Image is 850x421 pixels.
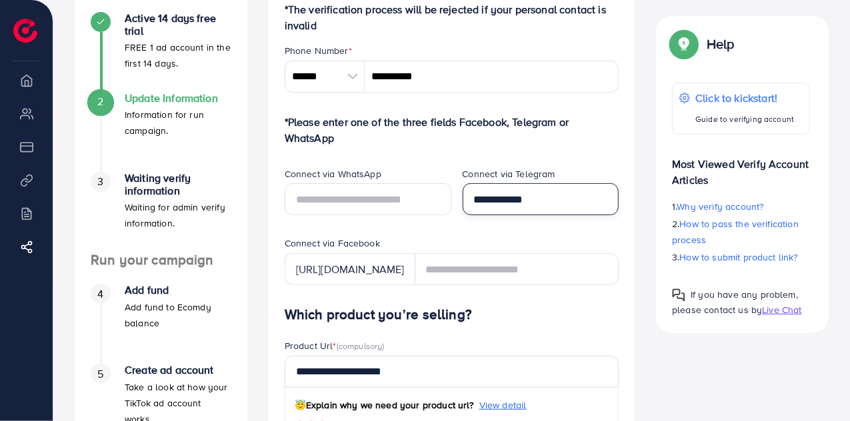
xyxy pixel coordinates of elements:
[672,145,810,188] p: Most Viewed Verify Account Articles
[672,288,685,302] img: Popup guide
[125,39,231,71] p: FREE 1 ad account in the first 14 days.
[125,92,231,105] h4: Update Information
[75,284,247,364] li: Add fund
[285,114,619,146] p: *Please enter one of the three fields Facebook, Telegram or WhatsApp
[295,398,474,412] span: Explain why we need your product url?
[672,288,798,316] span: If you have any problem, please contact us by
[680,250,798,264] span: How to submit product link?
[125,284,231,296] h4: Add fund
[672,216,810,248] p: 2.
[125,107,231,139] p: Information for run campaign.
[707,36,735,52] p: Help
[479,398,527,412] span: View detail
[337,340,385,352] span: (compulsory)
[97,94,103,109] span: 2
[695,90,794,106] p: Click to kickstart!
[285,306,619,323] h4: Which product you’re selling?
[463,167,555,181] label: Connect via Telegram
[75,12,247,92] li: Active 14 days free trial
[285,44,352,57] label: Phone Number
[285,253,415,285] div: [URL][DOMAIN_NAME]
[672,249,810,265] p: 3.
[75,172,247,252] li: Waiting verify information
[285,1,619,33] p: *The verification process will be rejected if your personal contact is invalid
[677,200,764,213] span: Why verify account?
[125,364,231,376] h4: Create ad account
[75,92,247,172] li: Update Information
[125,12,231,37] h4: Active 14 days free trial
[125,299,231,331] p: Add fund to Ecomdy balance
[285,339,385,352] label: Product Url
[793,361,840,411] iframe: Chat
[295,398,306,412] span: 😇
[125,199,231,231] p: Waiting for admin verify information.
[762,303,801,316] span: Live Chat
[97,174,103,189] span: 3
[672,32,696,56] img: Popup guide
[672,199,810,214] p: 1.
[695,111,794,127] p: Guide to verifying account
[97,286,103,302] span: 4
[125,172,231,197] h4: Waiting verify information
[285,236,380,250] label: Connect via Facebook
[13,19,37,43] img: logo
[285,167,381,181] label: Connect via WhatsApp
[672,217,799,246] span: How to pass the verification process
[75,252,247,268] h4: Run your campaign
[97,366,103,382] span: 5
